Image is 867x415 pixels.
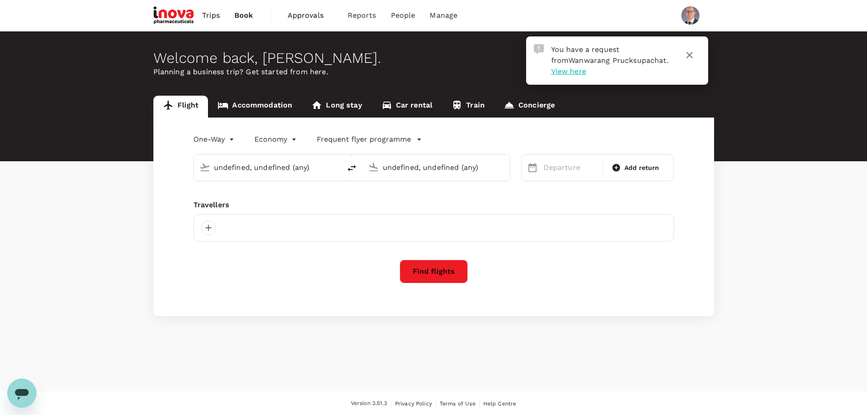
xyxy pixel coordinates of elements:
span: Help Centre [483,400,517,407]
button: Frequent flyer programme [317,134,422,145]
img: Sacha Ernst [681,6,700,25]
div: One-Way [193,132,236,147]
span: Approvals [288,10,333,21]
button: delete [341,157,363,179]
iframe: Button to launch messaging window [7,379,36,408]
input: Going to [383,160,491,174]
span: Privacy Policy [395,400,432,407]
input: Depart from [214,160,322,174]
a: Help Centre [483,399,517,409]
span: People [391,10,416,21]
button: Find flights [400,260,468,283]
span: You have a request from . [551,45,669,65]
img: iNova Pharmaceuticals [153,5,195,26]
a: Concierge [494,96,564,118]
div: Travellers [193,200,674,210]
button: Open [503,166,505,168]
a: Train [442,96,494,118]
a: Long stay [302,96,371,118]
span: Add return [624,163,659,173]
a: Car rental [372,96,442,118]
span: Version 3.51.2 [351,399,387,408]
button: Open [335,166,336,168]
span: Terms of Use [440,400,476,407]
img: Approval Request [534,44,544,54]
p: Planning a business trip? Get started from here. [153,67,714,77]
a: Accommodation [208,96,302,118]
a: Privacy Policy [395,399,432,409]
div: Economy [254,132,299,147]
a: Terms of Use [440,399,476,409]
a: Flight [153,96,208,118]
span: Manage [430,10,457,21]
span: Reports [348,10,376,21]
span: View here [551,67,586,76]
p: Departure [543,162,597,173]
p: Frequent flyer programme [317,134,411,145]
span: Book [234,10,254,21]
span: Trips [202,10,220,21]
span: Wanwarang Prucksupachat [568,56,666,65]
div: Welcome back , [PERSON_NAME] . [153,50,714,67]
